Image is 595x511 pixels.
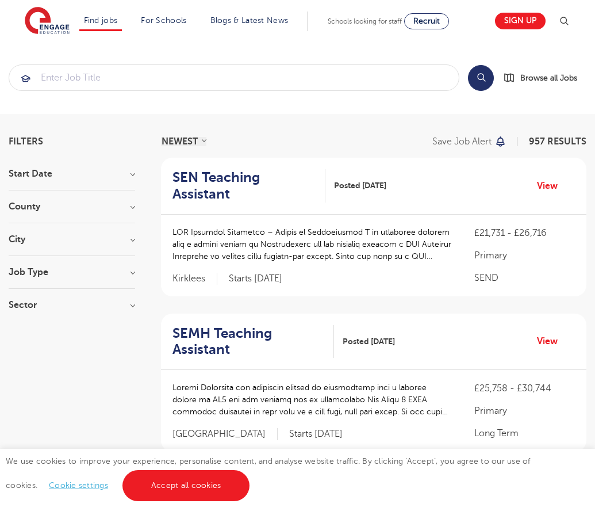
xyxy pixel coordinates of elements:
[172,382,451,418] p: Loremi Dolorsita con adipiscin elitsed do eiusmodtemp inci u laboree dolore ma AL5 eni adm veniam...
[84,16,118,25] a: Find jobs
[25,7,70,36] img: Engage Education
[9,137,43,146] span: Filters
[474,404,575,418] p: Primary
[328,17,402,25] span: Schools looking for staff
[9,268,135,277] h3: Job Type
[537,334,566,349] a: View
[210,16,289,25] a: Blogs & Latest News
[474,426,575,440] p: Long Term
[9,235,135,244] h3: City
[141,16,186,25] a: For Schools
[474,271,575,285] p: SEND
[289,428,343,440] p: Starts [DATE]
[474,382,575,395] p: £25,758 - £30,744
[172,226,451,262] p: LOR Ipsumdol Sitametco – Adipis el Seddoeiusmod T in utlaboree dolorem aliq e admini veniam qu No...
[474,249,575,262] p: Primary
[474,226,575,240] p: £21,731 - £26,716
[343,335,395,348] span: Posted [DATE]
[49,481,108,490] a: Cookie settings
[6,457,531,490] span: We use cookies to improve your experience, personalise content, and analyse website traffic. By c...
[9,202,135,211] h3: County
[9,169,135,178] h3: Start Date
[495,13,546,29] a: Sign up
[520,71,577,85] span: Browse all Jobs
[432,137,506,146] button: Save job alert
[413,17,440,25] span: Recruit
[9,65,459,90] input: Submit
[172,428,278,440] span: [GEOGRAPHIC_DATA]
[404,13,449,29] a: Recruit
[172,169,316,203] h2: SEN Teaching Assistant
[172,325,325,359] h2: SEMH Teaching Assistant
[172,169,325,203] a: SEN Teaching Assistant
[172,273,217,285] span: Kirklees
[9,300,135,310] h3: Sector
[468,65,494,91] button: Search
[229,273,282,285] p: Starts [DATE]
[529,136,586,147] span: 957 RESULTS
[122,470,250,501] a: Accept all cookies
[537,178,566,193] a: View
[9,64,459,91] div: Submit
[432,137,492,146] p: Save job alert
[334,180,386,192] span: Posted [DATE]
[172,325,334,359] a: SEMH Teaching Assistant
[503,71,586,85] a: Browse all Jobs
